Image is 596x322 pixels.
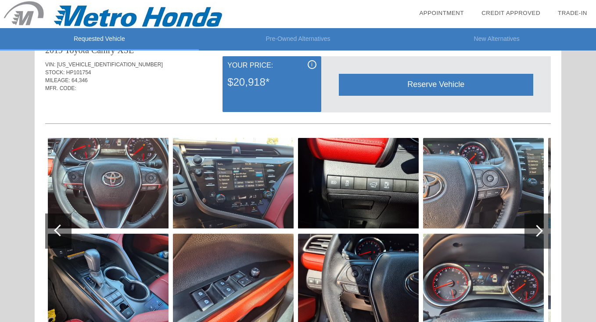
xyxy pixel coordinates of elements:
div: Your Price: [227,60,316,71]
span: 64,346 [72,77,88,83]
div: Quoted on [DATE] 4:23:40 PM [45,98,551,112]
img: 416f4bd705c055649013162ae2078362.jpg [48,138,169,228]
span: MFR. CODE: [45,85,76,91]
span: i [311,62,312,68]
img: 3dcbe97993f475ff9f3fbf039ee6b4f2.jpg [173,138,294,228]
span: VIN: [45,62,55,68]
span: HP101754 [66,69,91,76]
div: Reserve Vehicle [339,74,533,95]
li: Pre-Owned Alternatives [199,28,398,51]
img: 23262a6e8b720eac3d86997431ee71c9.jpg [298,138,419,228]
a: Trade-In [558,10,587,16]
div: $20,918* [227,71,316,94]
li: New Alternatives [397,28,596,51]
span: STOCK: [45,69,65,76]
span: [US_VEHICLE_IDENTIFICATION_NUMBER] [57,62,163,68]
img: 2ee49915f8617cfe0dc0a84bc5a545ec.jpg [423,138,544,228]
a: Credit Approved [481,10,540,16]
a: Appointment [419,10,464,16]
span: MILEAGE: [45,77,70,83]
